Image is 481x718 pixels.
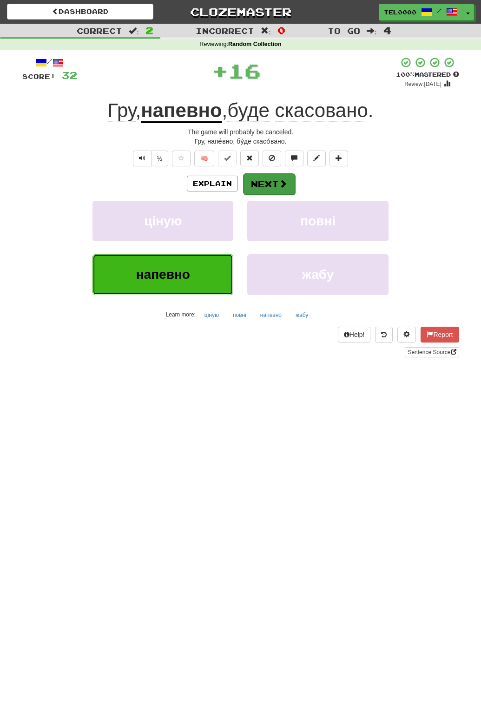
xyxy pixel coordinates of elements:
[61,69,77,81] span: 32
[290,308,313,322] button: жабу
[367,27,377,35] span: :
[240,151,259,166] button: Reset to 0% Mastered (alt+r)
[144,214,182,228] span: ціную
[92,201,233,241] button: ціную
[405,347,459,357] a: Sentence Source
[329,151,348,166] button: Add to collection (alt+a)
[227,99,270,122] span: буде
[136,267,190,282] span: напевно
[263,151,281,166] button: Ignore sentence (alt+i)
[300,214,336,228] span: повні
[131,151,169,166] div: Text-to-speech controls
[92,254,233,295] button: напевно
[145,25,153,36] span: 2
[228,308,251,322] button: повні
[383,25,391,36] span: 4
[437,7,441,14] span: /
[187,176,238,191] button: Explain
[421,327,459,343] button: Report
[228,41,282,47] strong: Random Collection
[172,151,191,166] button: Favorite sentence (alt+f)
[396,71,415,78] span: 100 %
[275,99,368,122] span: скасовано
[151,151,169,166] button: ½
[22,57,77,68] div: /
[212,57,228,85] span: +
[307,151,326,166] button: Edit sentence (alt+d)
[167,4,314,20] a: Clozemaster
[7,4,153,20] a: Dashboard
[396,71,459,79] div: Mastered
[108,99,136,122] span: Гру
[194,151,214,166] button: 🧠
[404,81,441,87] small: Review: [DATE]
[379,4,462,20] a: TEL0000 /
[196,26,254,35] span: Incorrect
[261,27,271,35] span: :
[166,311,196,318] small: Learn more:
[108,99,141,122] span: ,
[328,26,360,35] span: To go
[199,308,224,322] button: ціную
[222,99,374,122] span: , .
[22,137,459,146] div: Гру, напе́вно, бу́де скасо́вано.
[247,254,388,295] button: жабу
[277,25,285,36] span: 0
[375,327,393,343] button: Round history (alt+y)
[22,127,459,137] div: The game will probably be canceled.
[243,173,295,195] button: Next
[255,308,287,322] button: напевно
[247,201,388,241] button: повні
[22,72,56,80] span: Score:
[338,327,371,343] button: Help!
[285,151,303,166] button: Discuss sentence (alt+u)
[302,267,334,282] span: жабу
[228,59,261,82] span: 16
[77,26,122,35] span: Correct
[133,151,152,166] button: Play sentence audio (ctl+space)
[141,99,222,123] u: напевно
[129,27,139,35] span: :
[218,151,237,166] button: Set this sentence to 100% Mastered (alt+m)
[384,8,416,16] span: TEL0000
